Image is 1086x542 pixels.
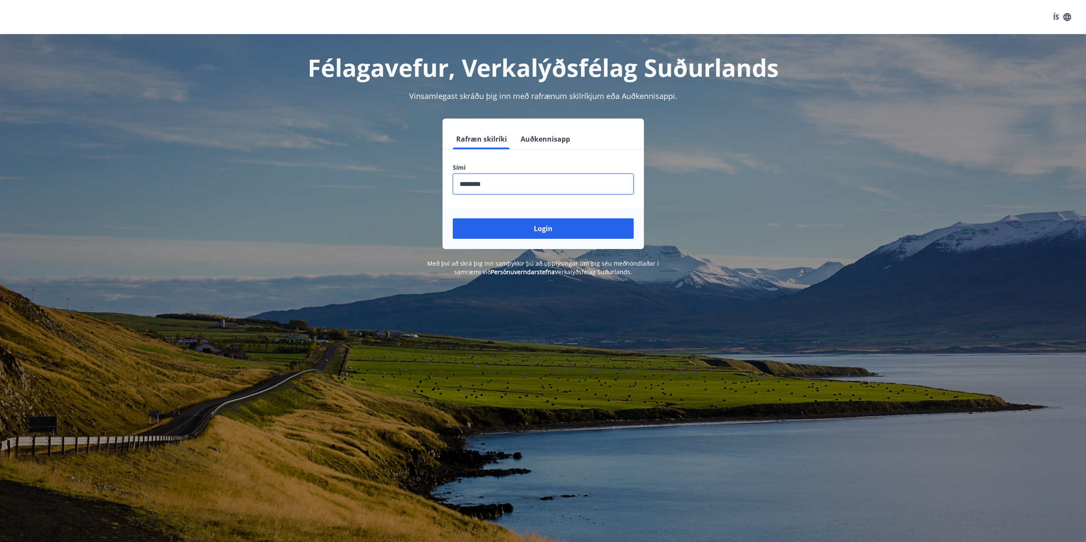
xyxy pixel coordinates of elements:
span: Vinsamlegast skráðu þig inn með rafrænum skilríkjum eða Auðkennisappi. [409,91,677,101]
button: Rafræn skilríki [453,129,510,149]
button: ÍS [1048,9,1076,25]
button: Auðkennisapp [517,129,574,149]
span: Með því að skrá þig inn samþykkir þú að upplýsingar um þig séu meðhöndlaðar í samræmi við Verkalý... [427,259,659,276]
label: Sími [453,163,634,172]
button: Login [453,218,634,239]
a: Persónuverndarstefna [491,268,555,276]
h1: Félagavefur, Verkalýðsfélag Suðurlands [246,51,840,84]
